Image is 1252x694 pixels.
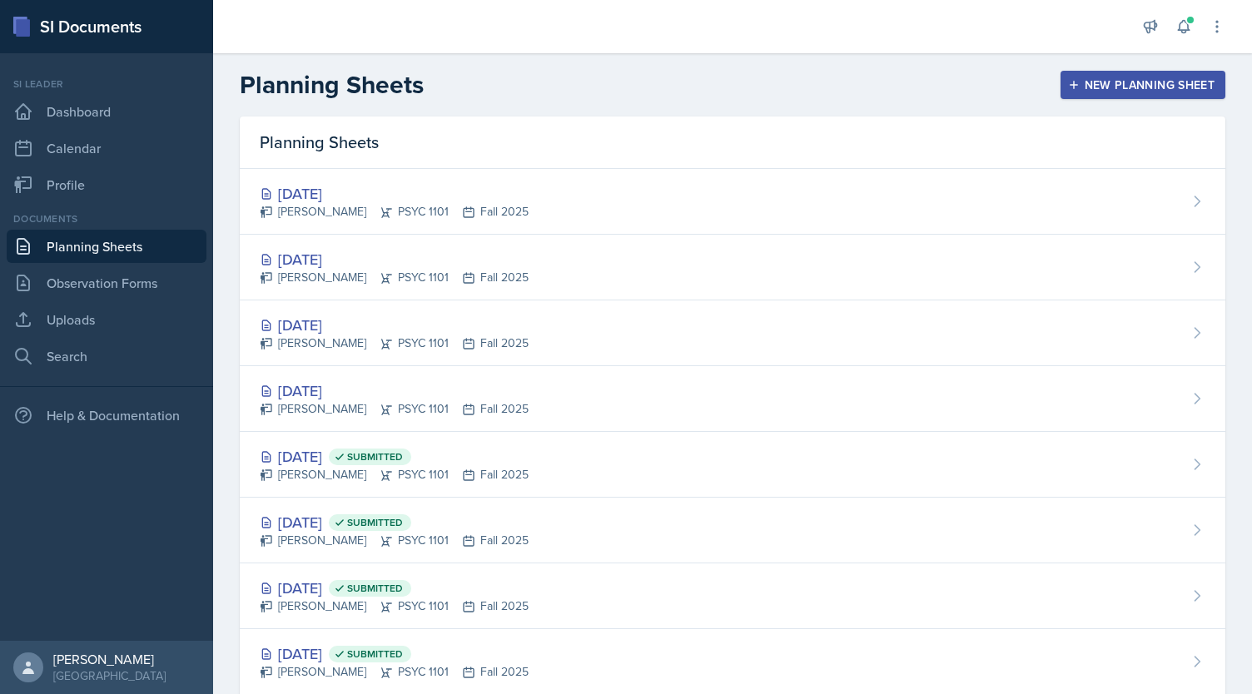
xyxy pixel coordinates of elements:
[260,577,529,599] div: [DATE]
[260,642,529,665] div: [DATE]
[260,269,529,286] div: [PERSON_NAME] PSYC 1101 Fall 2025
[7,168,206,201] a: Profile
[240,116,1225,169] div: Planning Sheets
[7,211,206,226] div: Documents
[53,667,166,684] div: [GEOGRAPHIC_DATA]
[260,511,529,533] div: [DATE]
[260,597,529,615] div: [PERSON_NAME] PSYC 1101 Fall 2025
[260,466,529,483] div: [PERSON_NAME] PSYC 1101 Fall 2025
[240,70,424,100] h2: Planning Sheets
[240,563,1225,629] a: [DATE] Submitted [PERSON_NAME]PSYC 1101Fall 2025
[260,203,529,221] div: [PERSON_NAME] PSYC 1101 Fall 2025
[347,647,403,661] span: Submitted
[260,335,529,352] div: [PERSON_NAME] PSYC 1101 Fall 2025
[7,77,206,92] div: Si leader
[7,399,206,432] div: Help & Documentation
[1061,71,1225,99] button: New Planning Sheet
[240,498,1225,563] a: [DATE] Submitted [PERSON_NAME]PSYC 1101Fall 2025
[347,582,403,595] span: Submitted
[53,651,166,667] div: [PERSON_NAME]
[260,400,529,418] div: [PERSON_NAME] PSYC 1101 Fall 2025
[260,663,529,681] div: [PERSON_NAME] PSYC 1101 Fall 2025
[7,303,206,336] a: Uploads
[240,300,1225,366] a: [DATE] [PERSON_NAME]PSYC 1101Fall 2025
[347,516,403,529] span: Submitted
[1071,78,1215,92] div: New Planning Sheet
[7,95,206,128] a: Dashboard
[7,340,206,373] a: Search
[240,432,1225,498] a: [DATE] Submitted [PERSON_NAME]PSYC 1101Fall 2025
[7,266,206,300] a: Observation Forms
[260,445,529,468] div: [DATE]
[7,131,206,165] a: Calendar
[260,182,529,205] div: [DATE]
[260,248,529,270] div: [DATE]
[240,366,1225,432] a: [DATE] [PERSON_NAME]PSYC 1101Fall 2025
[240,235,1225,300] a: [DATE] [PERSON_NAME]PSYC 1101Fall 2025
[260,532,529,549] div: [PERSON_NAME] PSYC 1101 Fall 2025
[260,379,529,402] div: [DATE]
[240,169,1225,235] a: [DATE] [PERSON_NAME]PSYC 1101Fall 2025
[347,450,403,463] span: Submitted
[7,230,206,263] a: Planning Sheets
[260,314,529,336] div: [DATE]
